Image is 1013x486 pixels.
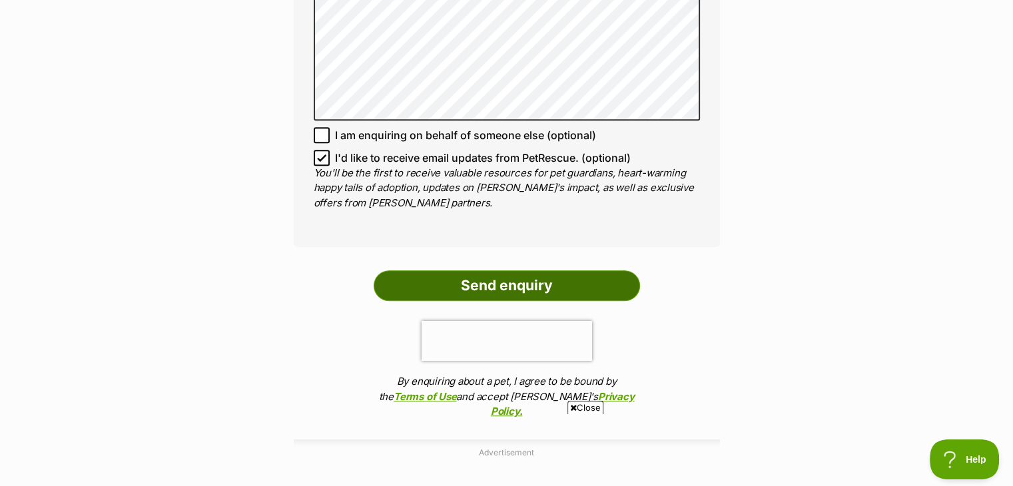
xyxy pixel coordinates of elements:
iframe: Advertisement [264,419,749,479]
span: Close [567,401,603,414]
iframe: Help Scout Beacon - Open [930,439,1000,479]
p: You'll be the first to receive valuable resources for pet guardians, heart-warming happy tails of... [314,166,700,211]
span: I'd like to receive email updates from PetRescue. (optional) [335,150,631,166]
span: I am enquiring on behalf of someone else (optional) [335,127,596,143]
p: By enquiring about a pet, I agree to be bound by the and accept [PERSON_NAME]'s [374,374,640,419]
a: Terms of Use [394,390,456,403]
input: Send enquiry [374,270,640,301]
iframe: reCAPTCHA [422,321,592,361]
